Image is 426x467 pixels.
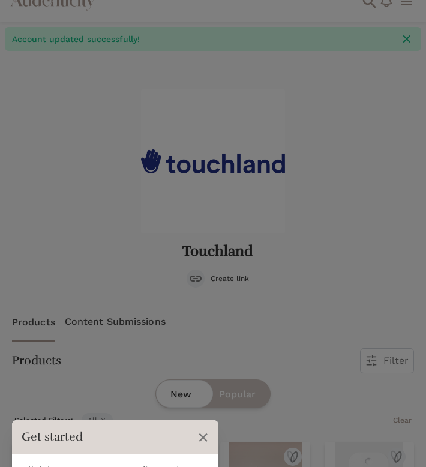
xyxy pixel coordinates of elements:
span: Popular [219,387,256,402]
img: 637588e861ace04eef377fd3_touchland-p-800.png [141,89,285,233]
span: × [197,426,209,448]
span: Selected Filters: [12,413,76,427]
button: Filter [361,349,413,373]
span: New [170,387,191,402]
button: Close Tour [197,425,209,449]
a: Content Submissions [65,302,166,342]
h3: Products [12,352,61,369]
span: Filter [383,354,409,368]
button: Create link [187,270,249,288]
button: Clear [391,413,414,427]
span: Account updated successfully! [12,33,394,45]
span: Create link [211,274,249,283]
h3: Get started [22,429,191,445]
h2: Touchland [182,243,253,260]
a: Products [12,302,55,342]
span: All [82,413,113,427]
